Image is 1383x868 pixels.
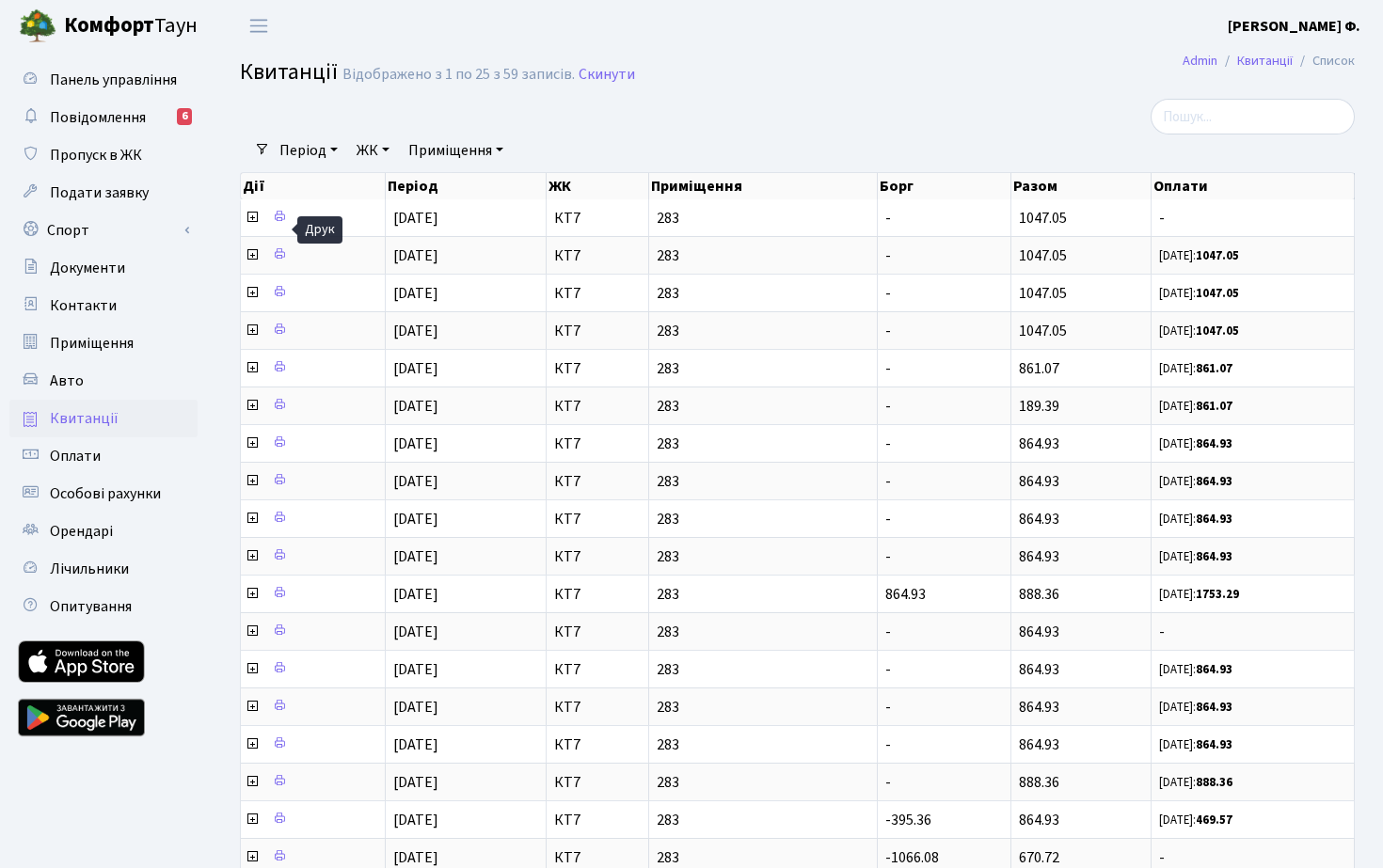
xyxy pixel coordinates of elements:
[1019,245,1067,266] span: 1047.05
[50,596,132,617] span: Опитування
[393,659,438,680] span: [DATE]
[554,737,642,752] span: КТ7
[1196,812,1232,829] b: 469.57
[241,173,386,199] th: Дії
[240,55,338,88] span: Квитанції
[885,847,939,868] span: -1066.08
[50,371,84,391] span: Авто
[342,66,575,84] div: Відображено з 1 по 25 з 59 записів.
[885,584,926,605] span: 864.93
[554,286,642,301] span: КТ7
[554,700,642,715] span: КТ7
[554,324,642,339] span: КТ7
[885,734,891,755] span: -
[657,474,869,489] span: 283
[1159,850,1346,865] span: -
[1019,734,1059,755] span: 864.93
[885,208,891,229] span: -
[1019,847,1059,868] span: 670.72
[9,287,198,324] a: Контакти
[393,245,438,266] span: [DATE]
[657,399,869,414] span: 283
[177,108,192,125] div: 6
[657,813,869,828] span: 283
[657,624,869,639] span: 283
[657,587,869,602] span: 283
[235,10,282,41] button: Переключити навігацію
[1159,812,1232,829] small: [DATE]:
[9,136,198,174] a: Пропуск в ЖК
[50,408,119,429] span: Квитанції
[657,286,869,301] span: 283
[9,475,198,513] a: Особові рахунки
[1019,546,1059,567] span: 864.93
[657,211,869,226] span: 283
[272,134,345,166] a: Період
[554,813,642,828] span: КТ7
[9,437,198,475] a: Оплати
[1152,173,1355,199] th: Оплати
[885,509,891,529] span: -
[50,521,113,542] span: Орендарі
[1019,358,1059,379] span: 861.07
[885,659,891,680] span: -
[1159,548,1232,565] small: [DATE]:
[885,697,891,718] span: -
[297,216,342,244] div: Друк
[1196,586,1239,603] b: 1753.29
[1159,285,1239,302] small: [DATE]:
[393,697,438,718] span: [DATE]
[393,810,438,830] span: [DATE]
[50,295,117,316] span: Контакти
[554,474,642,489] span: КТ7
[393,434,438,454] span: [DATE]
[649,173,878,199] th: Приміщення
[1228,16,1360,37] b: [PERSON_NAME] Ф.
[554,662,642,677] span: КТ7
[1159,211,1346,226] span: -
[9,174,198,212] a: Подати заявку
[1196,398,1232,415] b: 861.07
[1159,360,1232,377] small: [DATE]:
[1196,736,1232,753] b: 864.93
[9,362,198,400] a: Авто
[1151,99,1355,134] input: Пошук...
[1159,774,1232,791] small: [DATE]:
[1196,360,1232,377] b: 861.07
[885,245,891,266] span: -
[1159,699,1232,716] small: [DATE]:
[1019,697,1059,718] span: 864.93
[657,700,869,715] span: 283
[885,622,891,642] span: -
[885,396,891,417] span: -
[554,624,642,639] span: КТ7
[885,471,891,492] span: -
[1019,396,1059,417] span: 189.39
[1196,473,1232,490] b: 864.93
[1019,283,1067,304] span: 1047.05
[657,512,869,527] span: 283
[1019,810,1059,830] span: 864.93
[1159,247,1239,264] small: [DATE]:
[393,471,438,492] span: [DATE]
[9,212,198,249] a: Спорт
[1196,285,1239,302] b: 1047.05
[50,70,177,90] span: Панель управління
[579,66,635,84] a: Скинути
[657,361,869,376] span: 283
[657,662,869,677] span: 283
[1019,772,1059,793] span: 888.36
[9,61,198,99] a: Панель управління
[885,772,891,793] span: -
[393,622,438,642] span: [DATE]
[1293,51,1355,71] li: Список
[393,396,438,417] span: [DATE]
[885,546,891,567] span: -
[50,258,125,278] span: Документи
[50,145,142,166] span: Пропуск в ЖК
[554,512,642,527] span: КТ7
[1196,699,1232,716] b: 864.93
[393,208,438,229] span: [DATE]
[1019,208,1067,229] span: 1047.05
[554,248,642,263] span: КТ7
